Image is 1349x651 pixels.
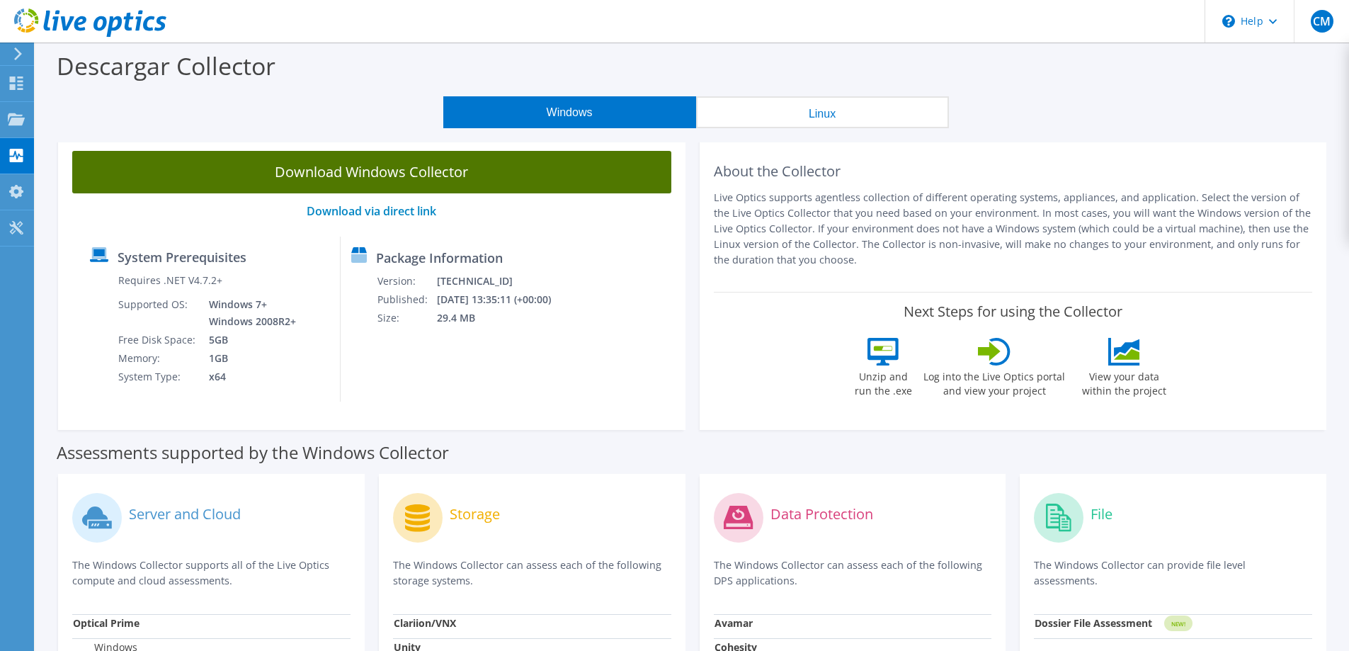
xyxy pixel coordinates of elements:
p: The Windows Collector can assess each of the following DPS applications. [714,557,992,589]
label: Server and Cloud [129,507,241,521]
td: Supported OS: [118,295,198,331]
svg: \n [1222,15,1235,28]
p: The Windows Collector can provide file level assessments. [1034,557,1312,589]
h2: About the Collector [714,163,1313,180]
label: File [1091,507,1112,521]
label: Assessments supported by the Windows Collector [57,446,449,460]
button: Linux [696,96,949,128]
label: System Prerequisites [118,250,246,264]
label: Descargar Collector [57,50,275,82]
label: Next Steps for using the Collector [904,303,1122,320]
strong: Optical Prime [73,616,140,630]
td: Size: [377,309,436,327]
a: Download via direct link [307,203,436,219]
label: Package Information [376,251,503,265]
p: The Windows Collector supports all of the Live Optics compute and cloud assessments. [72,557,351,589]
a: Download Windows Collector [72,151,671,193]
button: Windows [443,96,696,128]
tspan: NEW! [1171,620,1185,628]
td: Windows 7+ Windows 2008R2+ [198,295,299,331]
strong: Dossier File Assessment [1035,616,1152,630]
strong: Clariion/VNX [394,616,456,630]
label: Storage [450,507,500,521]
td: [TECHNICAL_ID] [436,272,569,290]
td: Free Disk Space: [118,331,198,349]
label: Unzip and run the .exe [850,366,916,398]
td: Version: [377,272,436,290]
td: [DATE] 13:35:11 (+00:00) [436,290,569,309]
label: Requires .NET V4.7.2+ [118,273,222,288]
label: Data Protection [770,507,873,521]
p: Live Optics supports agentless collection of different operating systems, appliances, and applica... [714,190,1313,268]
td: 5GB [198,331,299,349]
td: 29.4 MB [436,309,569,327]
td: System Type: [118,368,198,386]
strong: Avamar [715,616,753,630]
label: View your data within the project [1073,366,1175,398]
span: CM [1311,10,1333,33]
td: 1GB [198,349,299,368]
p: The Windows Collector can assess each of the following storage systems. [393,557,671,589]
td: x64 [198,368,299,386]
td: Published: [377,290,436,309]
td: Memory: [118,349,198,368]
label: Log into the Live Optics portal and view your project [923,366,1066,398]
